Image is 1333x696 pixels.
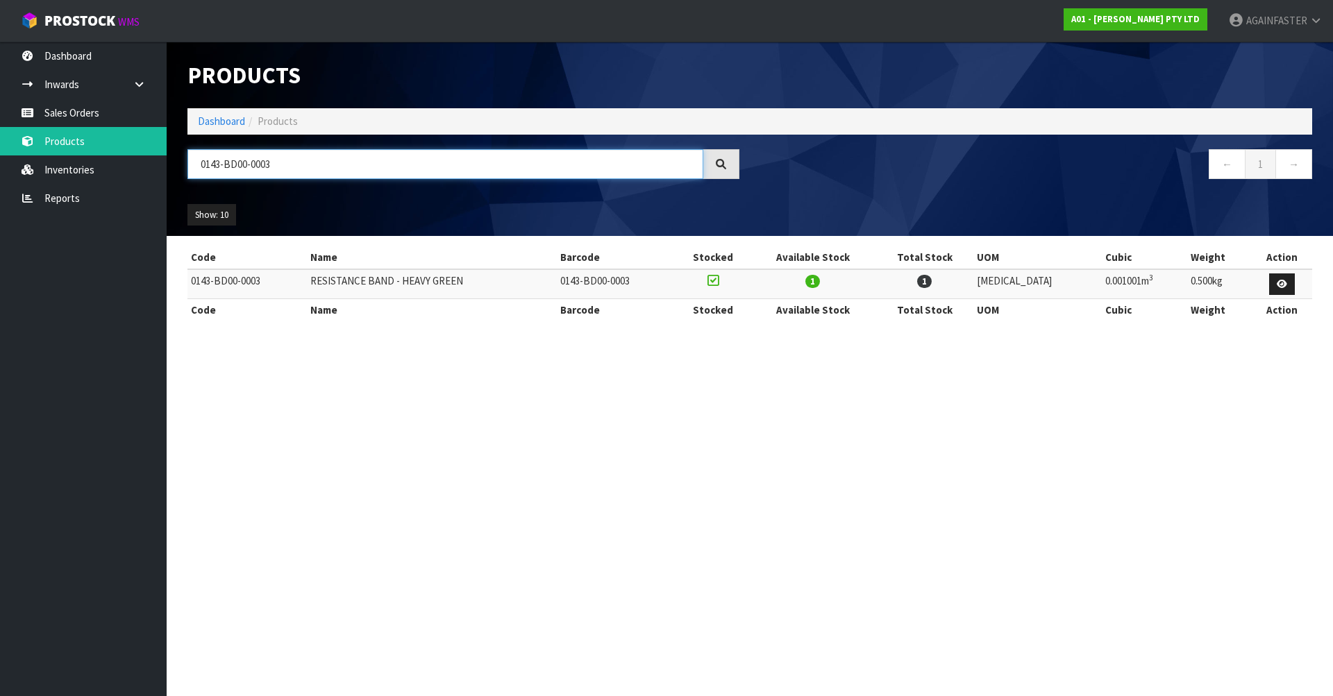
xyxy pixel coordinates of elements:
[44,12,115,30] span: ProStock
[307,246,557,269] th: Name
[118,15,140,28] small: WMS
[307,299,557,321] th: Name
[21,12,38,29] img: cube-alt.png
[750,246,875,269] th: Available Stock
[557,269,676,299] td: 0143-BD00-0003
[676,299,750,321] th: Stocked
[187,204,236,226] button: Show: 10
[1252,299,1312,321] th: Action
[1187,269,1252,299] td: 0.500kg
[198,114,245,128] a: Dashboard
[187,149,703,179] input: Search products
[187,299,307,321] th: Code
[187,62,739,87] h1: Products
[1187,299,1252,321] th: Weight
[805,275,820,288] span: 1
[760,149,1312,183] nav: Page navigation
[973,269,1102,299] td: [MEDICAL_DATA]
[1209,149,1246,179] a: ←
[917,275,932,288] span: 1
[307,269,557,299] td: RESISTANCE BAND - HEAVY GREEN
[875,299,973,321] th: Total Stock
[1252,246,1312,269] th: Action
[875,246,973,269] th: Total Stock
[1187,246,1252,269] th: Weight
[1102,246,1188,269] th: Cubic
[557,246,676,269] th: Barcode
[1071,13,1200,25] strong: A01 - [PERSON_NAME] PTY LTD
[1102,269,1188,299] td: 0.001001m
[1102,299,1188,321] th: Cubic
[750,299,875,321] th: Available Stock
[973,299,1102,321] th: UOM
[1245,149,1276,179] a: 1
[676,246,750,269] th: Stocked
[258,114,298,128] span: Products
[557,299,676,321] th: Barcode
[1275,149,1312,179] a: →
[973,246,1102,269] th: UOM
[1246,14,1307,27] span: AGAINFASTER
[1149,273,1153,282] sup: 3
[187,269,307,299] td: 0143-BD00-0003
[187,246,307,269] th: Code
